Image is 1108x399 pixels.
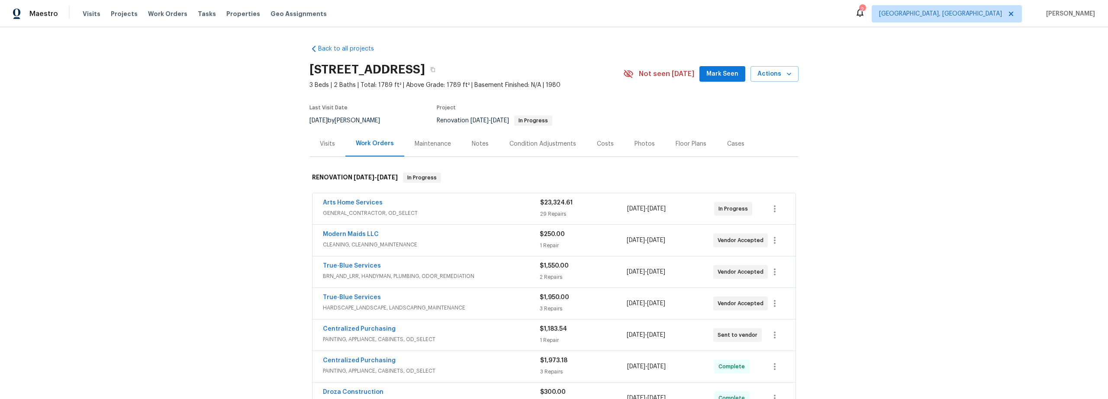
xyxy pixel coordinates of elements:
span: GENERAL_CONTRACTOR, OD_SELECT [323,209,540,217]
span: [DATE] [627,364,645,370]
span: [DATE] [309,118,328,124]
span: Projects [111,10,138,18]
h6: RENOVATION [312,172,398,183]
span: [DATE] [647,332,665,338]
span: - [627,299,665,308]
span: Actions [757,69,792,80]
span: Complete [718,362,748,371]
span: [DATE] [647,300,665,306]
span: - [470,118,509,124]
span: [DATE] [647,237,665,243]
div: Maintenance [415,140,451,148]
a: Centralized Purchasing [323,358,396,364]
span: [DATE] [491,118,509,124]
span: CLEANING, CLEANING_MAINTENANCE [323,240,540,249]
div: RENOVATION [DATE]-[DATE]In Progress [309,164,799,192]
span: Mark Seen [706,69,738,80]
div: Condition Adjustments [509,140,576,148]
span: In Progress [515,118,551,123]
span: $1,973.18 [540,358,567,364]
a: Modern Maids LLC [323,231,379,237]
span: - [627,362,666,371]
span: Last Visit Date [309,105,348,110]
h2: [STREET_ADDRESS] [309,65,425,74]
div: Floor Plans [676,140,706,148]
span: Sent to vendor [718,331,761,339]
span: - [627,204,666,213]
span: In Progress [404,173,440,182]
span: PAINTING, APPLIANCE, CABINETS, OD_SELECT [323,335,540,344]
span: [DATE] [627,237,645,243]
a: Centralized Purchasing [323,326,396,332]
span: Geo Assignments [271,10,327,18]
span: [DATE] [627,332,645,338]
a: Droza Construction [323,389,383,395]
div: Costs [597,140,614,148]
span: - [627,236,665,245]
span: [DATE] [627,269,645,275]
span: Tasks [198,11,216,17]
span: [DATE] [354,174,374,180]
span: Vendor Accepted [718,236,767,245]
div: Work Orders [356,139,394,148]
span: $250.00 [540,231,565,237]
div: 3 Repairs [540,304,626,313]
div: 1 Repair [540,336,626,345]
span: Not seen [DATE] [639,70,694,78]
span: $1,550.00 [540,263,569,269]
div: by [PERSON_NAME] [309,115,390,126]
span: $300.00 [540,389,566,395]
span: Visits [83,10,100,18]
span: [DATE] [627,206,645,212]
span: HARDSCAPE_LANDSCAPE, LANDSCAPING_MAINTENANCE [323,303,540,312]
a: True-Blue Services [323,263,381,269]
span: Vendor Accepted [718,299,767,308]
span: PAINTING, APPLIANCE, CABINETS, OD_SELECT [323,367,540,375]
div: Cases [727,140,744,148]
span: 3 Beds | 2 Baths | Total: 1789 ft² | Above Grade: 1789 ft² | Basement Finished: N/A | 1980 [309,81,623,89]
div: 3 Repairs [540,367,627,376]
span: [GEOGRAPHIC_DATA], [GEOGRAPHIC_DATA] [879,10,1002,18]
span: [DATE] [647,364,666,370]
span: - [627,268,665,276]
div: 2 [859,5,865,14]
span: [DATE] [647,206,666,212]
span: Properties [226,10,260,18]
div: 1 Repair [540,241,626,250]
span: $23,324.61 [540,200,573,206]
span: Project [437,105,456,110]
span: Renovation [437,118,552,124]
span: - [354,174,398,180]
span: - [627,331,665,339]
a: True-Blue Services [323,294,381,300]
span: $1,950.00 [540,294,569,300]
div: 29 Repairs [540,210,627,218]
button: Actions [750,66,799,82]
button: Mark Seen [699,66,745,82]
span: [DATE] [470,118,489,124]
a: Arts Home Services [323,200,383,206]
span: In Progress [718,204,751,213]
span: BRN_AND_LRR, HANDYMAN, PLUMBING, ODOR_REMEDIATION [323,272,540,281]
span: [DATE] [627,300,645,306]
span: Work Orders [148,10,187,18]
div: 2 Repairs [540,273,626,281]
button: Copy Address [425,62,441,77]
span: [PERSON_NAME] [1043,10,1095,18]
div: Photos [635,140,655,148]
span: $1,183.54 [540,326,567,332]
div: Visits [320,140,335,148]
span: [DATE] [377,174,398,180]
a: Back to all projects [309,45,393,53]
span: [DATE] [647,269,665,275]
span: Vendor Accepted [718,268,767,276]
div: Notes [472,140,489,148]
span: Maestro [29,10,58,18]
